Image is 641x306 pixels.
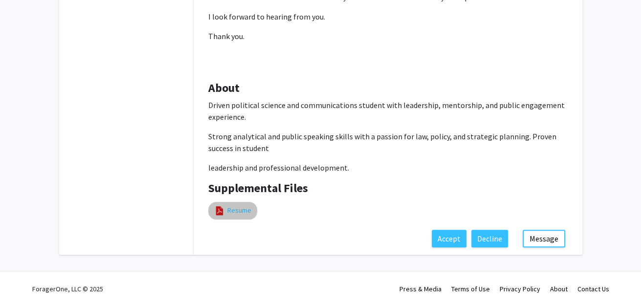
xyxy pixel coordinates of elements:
p: leadership and professional development. [208,162,568,174]
a: Press & Media [399,284,442,293]
p: Strong analytical and public speaking skills with a passion for law, policy, and strategic planni... [208,131,568,154]
img: pdf_icon.png [214,205,225,216]
button: Message [523,230,565,247]
p: I look forward to hearing from you. [208,11,568,22]
a: Resume [227,205,251,216]
a: About [550,284,568,293]
a: Privacy Policy [500,284,540,293]
a: Terms of Use [451,284,490,293]
div: ForagerOne, LLC © 2025 [32,272,103,306]
button: Decline [471,230,508,247]
button: Accept [432,230,466,247]
b: About [208,80,240,95]
h4: Supplemental Files [208,181,568,196]
p: Thank you. [208,30,568,42]
a: Contact Us [577,284,609,293]
iframe: Chat [7,262,42,299]
p: Driven political science and communications student with leadership, mentorship, and public engag... [208,99,568,123]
